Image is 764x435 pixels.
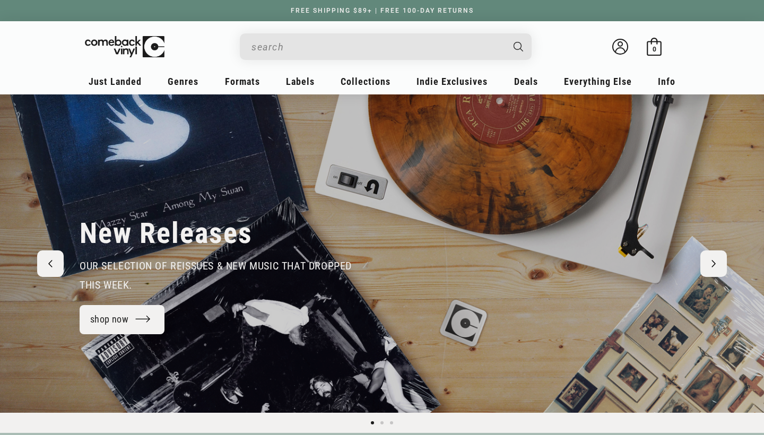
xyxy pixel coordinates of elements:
span: Info [658,76,675,87]
span: Everything Else [564,76,632,87]
a: shop now [80,305,164,334]
span: Labels [286,76,315,87]
span: Genres [168,76,198,87]
button: Search [505,33,533,60]
span: Just Landed [89,76,142,87]
span: our selection of reissues & new music that dropped this week. [80,259,352,291]
button: Previous slide [37,250,64,277]
a: FREE SHIPPING $89+ | FREE 100-DAY RETURNS [280,7,484,14]
input: search [251,36,503,58]
button: Load slide 1 of 3 [368,418,377,428]
span: Deals [514,76,538,87]
button: Next slide [700,250,727,277]
span: Formats [225,76,260,87]
button: Load slide 2 of 3 [377,418,387,428]
button: Load slide 3 of 3 [387,418,396,428]
span: 0 [653,45,656,53]
div: Search [240,33,532,60]
span: Collections [341,76,390,87]
h2: New Releases [80,216,253,251]
span: Indie Exclusives [416,76,488,87]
